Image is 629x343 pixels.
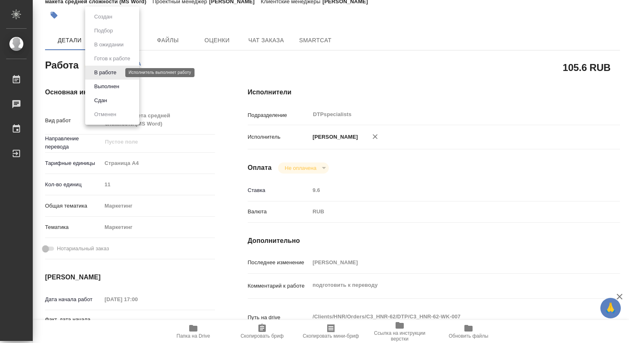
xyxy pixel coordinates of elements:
[92,26,115,35] button: Подбор
[92,40,126,49] button: В ожидании
[92,82,122,91] button: Выполнен
[92,96,109,105] button: Сдан
[92,12,115,21] button: Создан
[92,110,119,119] button: Отменен
[92,54,133,63] button: Готов к работе
[92,68,119,77] button: В работе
